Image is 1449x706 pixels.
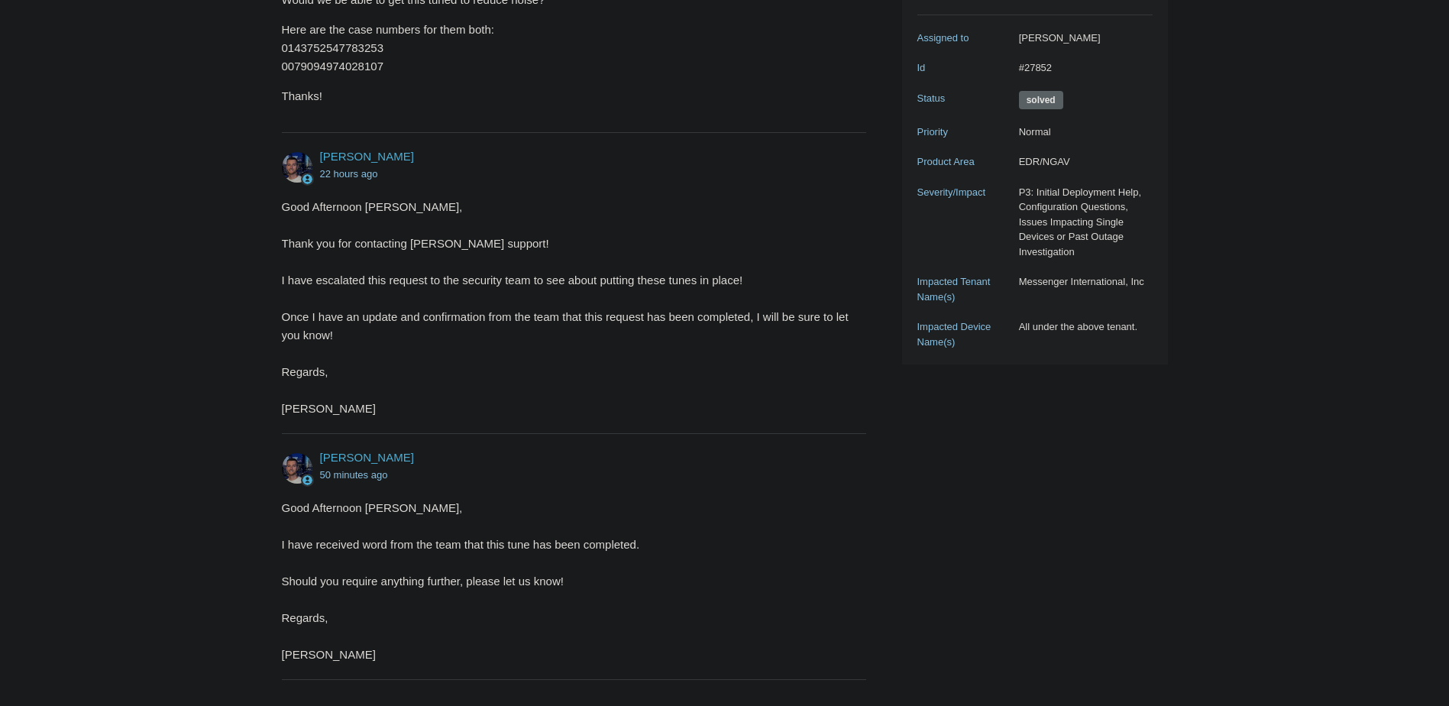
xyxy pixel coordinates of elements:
dt: Status [917,91,1011,106]
span: Connor Davis [320,150,414,163]
dd: EDR/NGAV [1011,154,1153,170]
dt: Priority [917,125,1011,140]
dd: [PERSON_NAME] [1011,31,1153,46]
dt: Id [917,60,1011,76]
div: Good Afternoon [PERSON_NAME], I have received word from the team that this tune has been complete... [282,499,852,664]
dd: Normal [1011,125,1153,140]
p: Thanks! [282,87,852,105]
time: 09/03/2025, 11:54 [320,469,388,481]
dd: #27852 [1011,60,1153,76]
span: Connor Davis [320,451,414,464]
div: Good Afternoon [PERSON_NAME], Thank you for contacting [PERSON_NAME] support! I have escalated th... [282,198,852,418]
dt: Assigned to [917,31,1011,46]
a: [PERSON_NAME] [320,451,414,464]
time: 09/02/2025, 14:33 [320,168,378,180]
a: [PERSON_NAME] [320,150,414,163]
dd: All under the above tenant. [1011,319,1153,335]
p: Here are the case numbers for them both: 0143752547783253 0079094974028107 [282,21,852,76]
dd: P3: Initial Deployment Help, Configuration Questions, Issues Impacting Single Devices or Past Out... [1011,185,1153,260]
dd: Messenger International, Inc [1011,274,1153,290]
dt: Impacted Device Name(s) [917,319,1011,349]
dt: Product Area [917,154,1011,170]
dt: Impacted Tenant Name(s) [917,274,1011,304]
dt: Severity/Impact [917,185,1011,200]
span: This request has been solved [1019,91,1063,109]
